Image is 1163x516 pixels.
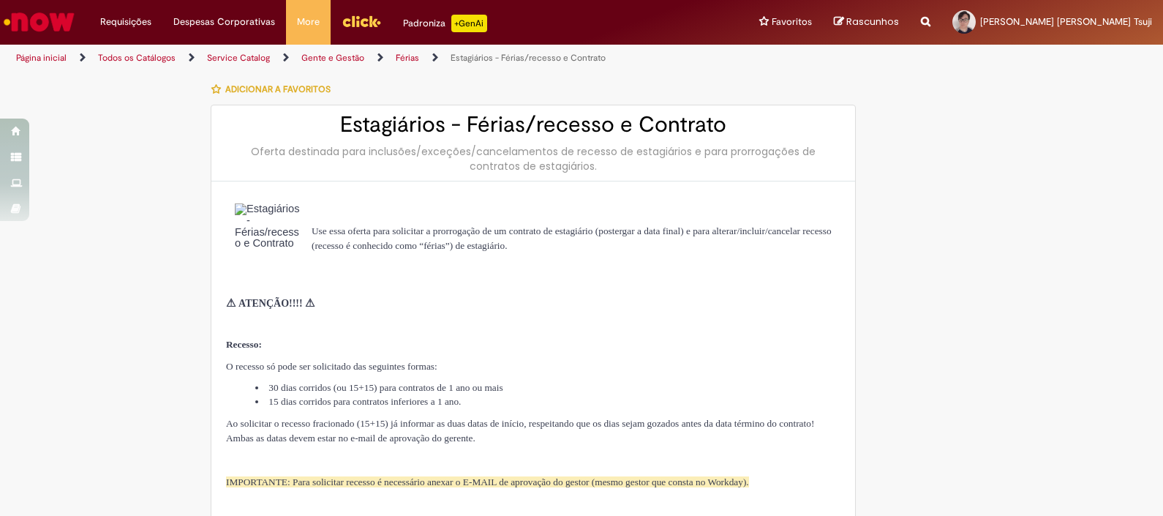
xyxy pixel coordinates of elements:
li: 15 dias corridos para contratos inferiores a 1 ano. [255,395,840,408]
span: ATENÇÃO!!!! [238,298,303,309]
a: Página inicial [16,52,67,64]
span: Rascunhos [846,15,899,29]
a: Estagiários - Férias/recesso e Contrato [451,52,606,64]
div: Oferta destinada para inclusões/exceções/cancelamentos de recesso de estagiários e para prorrogaç... [226,144,840,173]
span: Use essa oferta para solicitar a prorrogação de um contrato de estagiário (postergar a data final... [312,225,832,251]
h2: Estagiários - Férias/recesso e Contrato [226,113,840,137]
span: ⚠ [226,297,236,309]
span: Despesas Corporativas [173,15,275,29]
img: ServiceNow [1,7,77,37]
a: Gente e Gestão [301,52,364,64]
span: Ao solicitar o recesso fracionado (15+15) já informar as duas datas de início, respeitando que os... [226,418,814,444]
span: [PERSON_NAME] [PERSON_NAME] Tsuji [980,15,1152,28]
a: Service Catalog [207,52,270,64]
span: Requisições [100,15,151,29]
img: click_logo_yellow_360x200.png [342,10,381,32]
strong: Recesso: [226,339,262,350]
a: Férias [396,52,419,64]
img: Estagiários - Férias/recesso e Contrato [235,203,303,282]
span: O recesso só pode ser solicitado das seguintes formas: [226,361,437,372]
span: ⚠ [305,297,315,309]
button: Adicionar a Favoritos [211,74,339,105]
span: Adicionar a Favoritos [225,83,331,95]
p: +GenAi [451,15,487,32]
a: Todos os Catálogos [98,52,176,64]
ul: Trilhas de página [11,45,764,72]
span: More [297,15,320,29]
li: 30 dias corridos (ou 15+15) para contratos de 1 ano ou mais [255,381,840,395]
div: Padroniza [403,15,487,32]
span: Favoritos [772,15,812,29]
a: Rascunhos [834,15,899,29]
span: IMPORTANTE: Para solicitar recesso é necessário anexar o E-MAIL de aprovação do gestor (mesmo ges... [226,476,749,487]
